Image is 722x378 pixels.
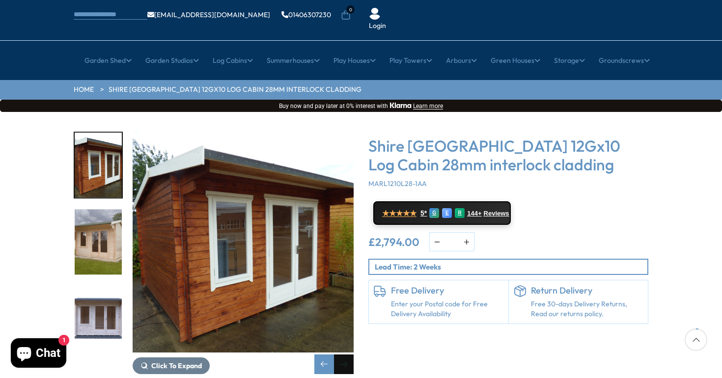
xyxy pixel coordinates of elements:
[373,201,511,225] a: ★★★★★ 5* G E R 144+ Reviews
[346,5,355,14] span: 0
[375,262,647,272] p: Lead Time: 2 Weeks
[334,354,354,374] div: Next slide
[281,11,331,18] a: 01406307230
[147,11,270,18] a: [EMAIL_ADDRESS][DOMAIN_NAME]
[213,48,253,73] a: Log Cabins
[484,210,509,217] span: Reviews
[341,10,351,20] a: 0
[75,210,122,275] img: Marlborough1_4_-Recovered_0cedafef-55a9-4a54-8948-ddd76ea245d9_200x200.jpg
[368,179,427,188] span: MARL1210L28-1AA
[151,361,202,370] span: Click To Expand
[389,48,432,73] a: Play Towers
[369,8,381,20] img: User Icon
[8,338,69,370] inbox-online-store-chat: Shopify online store chat
[133,357,210,374] button: Click To Expand
[333,48,376,73] a: Play Houses
[145,48,199,73] a: Garden Studios
[133,132,354,374] div: 5 / 16
[391,285,503,296] h6: Free Delivery
[554,48,585,73] a: Storage
[74,85,94,95] a: HOME
[109,85,361,95] a: Shire [GEOGRAPHIC_DATA] 12Gx10 Log Cabin 28mm interlock cladding
[429,208,439,218] div: G
[442,208,452,218] div: E
[455,208,465,218] div: R
[74,209,123,276] div: 6 / 16
[391,299,503,319] a: Enter your Postal code for Free Delivery Availability
[382,209,417,218] span: ★★★★★
[133,132,354,352] img: Shire Marlborough 12Gx10 Log Cabin 28mm interlock cladding - Best Shed
[74,285,123,352] div: 7 / 16
[467,210,481,217] span: 144+
[491,48,540,73] a: Green Houses
[314,354,334,374] div: Previous slide
[369,21,386,31] a: Login
[75,133,122,198] img: Marlborough_11_0286c2a1-8bba-42c4-a94d-6282b60679f0_200x200.jpg
[599,48,650,73] a: Groundscrews
[368,237,419,247] ins: £2,794.00
[75,286,122,351] img: Marlborough12gx10_white_0000_4c310f97-7a65-48a6-907d-1f6573b0d09f_200x200.jpg
[446,48,477,73] a: Arbours
[74,132,123,199] div: 5 / 16
[368,136,648,174] h3: Shire [GEOGRAPHIC_DATA] 12Gx10 Log Cabin 28mm interlock cladding
[531,285,643,296] h6: Return Delivery
[531,299,643,319] p: Free 30-days Delivery Returns, Read our returns policy.
[84,48,132,73] a: Garden Shed
[267,48,320,73] a: Summerhouses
